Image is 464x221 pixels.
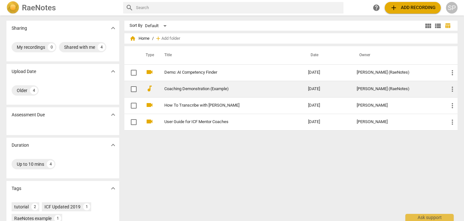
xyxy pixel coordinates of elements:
[17,87,27,94] div: Older
[424,22,432,30] span: view_module
[64,44,95,50] div: Shared with me
[357,120,438,124] div: [PERSON_NAME]
[109,24,117,32] span: expand_more
[146,68,153,76] span: videocam
[44,204,81,210] div: ICF Updated 2019
[357,103,438,108] div: [PERSON_NAME]
[146,85,153,92] span: audiotrack
[449,85,456,93] span: more_vert
[109,184,117,192] span: expand_more
[6,1,19,14] img: Logo
[12,68,36,75] p: Upload Date
[47,160,54,168] div: 4
[130,35,136,42] span: home
[136,3,341,13] input: Search
[449,118,456,126] span: more_vert
[31,203,38,210] div: 2
[108,110,118,120] button: Show more
[434,22,442,30] span: view_list
[164,87,285,91] a: Coaching Demonstration (Example)
[108,184,118,193] button: Show more
[155,35,161,42] span: add
[449,102,456,110] span: more_vert
[109,111,117,119] span: expand_more
[12,142,29,149] p: Duration
[108,23,118,33] button: Show more
[405,214,454,221] div: Ask support
[109,141,117,149] span: expand_more
[17,44,45,50] div: My recordings
[371,2,382,14] a: Help
[390,4,398,12] span: add
[83,203,90,210] div: 1
[446,2,458,14] button: SP
[164,103,285,108] a: How To Transcribe with [PERSON_NAME]
[423,21,433,31] button: Tile view
[303,97,352,114] td: [DATE]
[152,36,154,41] span: /
[30,87,38,94] div: 4
[161,36,180,41] span: Add folder
[108,67,118,76] button: Show more
[303,81,352,97] td: [DATE]
[352,46,443,64] th: Owner
[303,114,352,130] td: [DATE]
[357,87,438,91] div: [PERSON_NAME] (RaeNotes)
[303,64,352,81] td: [DATE]
[109,68,117,75] span: expand_more
[445,23,451,29] span: table_chart
[126,4,133,12] span: search
[14,204,29,210] div: tutorial
[449,69,456,77] span: more_vert
[17,161,44,167] div: Up to 10 mins
[145,21,169,31] div: Default
[12,111,45,118] p: Assessment Due
[146,118,153,125] span: videocam
[48,43,55,51] div: 0
[98,43,105,51] div: 4
[157,46,303,64] th: Title
[130,35,150,42] span: Home
[164,70,285,75] a: Demo: AI Competency Finder
[164,120,285,124] a: User Guide for ICF Mentor Coaches
[390,4,436,12] span: Add recording
[443,21,452,31] button: Table view
[12,185,21,192] p: Tags
[385,2,441,14] button: Upload
[6,1,118,14] a: LogoRaeNotes
[22,3,56,12] h2: RaeNotes
[140,46,157,64] th: Type
[357,70,438,75] div: [PERSON_NAME] (RaeNotes)
[433,21,443,31] button: List view
[303,46,352,64] th: Date
[146,101,153,109] span: videocam
[372,4,380,12] span: help
[108,140,118,150] button: Show more
[130,23,142,28] div: Sort By
[12,25,27,32] p: Sharing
